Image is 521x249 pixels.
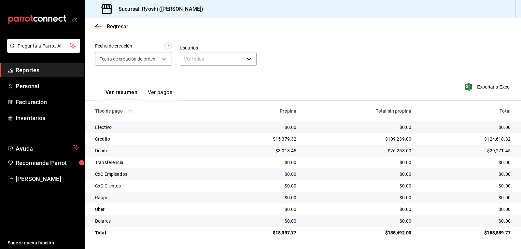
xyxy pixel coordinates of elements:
div: $18,397.77 [222,229,297,236]
div: Ver todos [180,52,257,66]
div: $0.00 [222,124,297,131]
div: $0.00 [222,171,297,177]
div: $0.00 [422,183,511,189]
span: Reportes [16,66,79,75]
div: $3,018.45 [222,147,297,154]
div: CxC Clientes [95,183,212,189]
div: $0.00 [307,206,411,213]
button: Regresar [95,23,128,30]
div: Tipo de pago [95,108,212,114]
span: Facturación [16,98,79,106]
div: Rappi [95,194,212,201]
span: Pregunta a Parrot AI [18,43,70,49]
span: Recomienda Parrot [16,159,79,167]
h3: Sucursal: Ryoshi ([PERSON_NAME]) [113,5,203,13]
div: Credito [95,136,212,142]
a: Pregunta a Parrot AI [5,47,80,54]
button: Ver pagos [148,89,172,100]
svg: Los pagos realizados con Pay y otras terminales son montos brutos. [128,109,133,113]
div: $0.00 [222,194,297,201]
div: Total sin propina [307,108,411,114]
label: Usuarios [180,46,257,50]
button: Exportar a Excel [466,83,511,91]
div: CxC Empleados [95,171,212,177]
div: $0.00 [422,159,511,166]
span: Personal [16,82,79,90]
div: Debito [95,147,212,154]
div: $0.00 [422,194,511,201]
span: Inventarios [16,114,79,122]
div: $29,271.45 [422,147,511,154]
div: Total [422,108,511,114]
div: $0.00 [307,194,411,201]
span: Ayuda [16,144,71,151]
div: Transferencia [95,159,212,166]
button: Ver resumen [106,89,137,100]
div: $0.00 [307,183,411,189]
div: $135,492.00 [307,229,411,236]
div: $0.00 [222,183,297,189]
div: $0.00 [307,171,411,177]
div: $0.00 [222,206,297,213]
div: $0.00 [422,218,511,224]
span: Regresar [107,23,128,30]
span: Fecha de creación de orden [99,56,155,62]
div: navigation tabs [106,89,172,100]
span: [PERSON_NAME] [16,174,79,183]
div: $0.00 [307,159,411,166]
div: $26,253.00 [307,147,411,154]
div: $124,618.32 [422,136,511,142]
div: $0.00 [222,218,297,224]
div: $0.00 [307,218,411,224]
div: $15,379.32 [222,136,297,142]
div: Efectivo [95,124,212,131]
div: Uber [95,206,212,213]
span: Sugerir nueva función [8,240,79,246]
div: $0.00 [307,124,411,131]
div: $153,889.77 [422,229,511,236]
div: $0.00 [422,124,511,131]
div: Total [95,229,212,236]
div: $0.00 [422,206,511,213]
div: $109,239.00 [307,136,411,142]
div: $0.00 [222,159,297,166]
div: Dolares [95,218,212,224]
div: Fecha de creación [95,43,132,49]
div: Propina [222,108,297,114]
div: $0.00 [422,171,511,177]
button: Pregunta a Parrot AI [7,39,80,53]
button: open_drawer_menu [72,17,77,22]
